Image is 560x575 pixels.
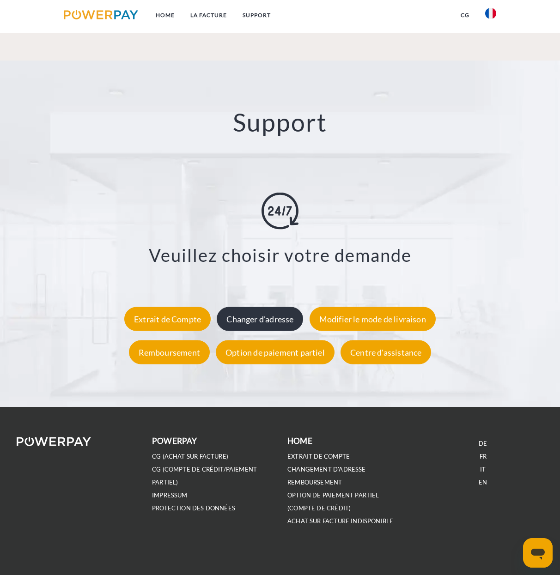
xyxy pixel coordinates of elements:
a: Changement d'adresse [287,466,366,473]
img: online-shopping.svg [262,192,298,229]
b: POWERPAY [152,436,197,446]
iframe: Bouton de lancement de la fenêtre de messagerie [523,538,553,568]
div: Centre d'assistance [341,340,431,364]
a: OPTION DE PAIEMENT PARTIEL (Compte de crédit) [287,491,379,512]
img: fr [485,8,496,19]
a: Support [235,7,279,24]
a: Centre d'assistance [338,347,433,357]
a: CG (Compte de crédit/paiement partiel) [152,466,257,486]
a: LA FACTURE [183,7,235,24]
div: Changer d'adresse [217,307,303,331]
a: IMPRESSUM [152,491,188,499]
a: Option de paiement partiel [213,347,337,357]
a: EN [479,478,487,486]
div: Remboursement [129,340,210,364]
b: Home [287,436,312,446]
a: CG [453,7,477,24]
a: ACHAT SUR FACTURE INDISPONIBLE [287,517,393,525]
a: Changer d'adresse [214,314,305,324]
a: FR [480,453,487,460]
h3: Veuillez choisir votre demande [40,244,521,266]
a: DE [479,440,487,448]
a: Extrait de Compte [122,314,213,324]
h2: Support [28,107,532,138]
a: PROTECTION DES DONNÉES [152,504,235,512]
a: EXTRAIT DE COMPTE [287,453,350,460]
div: Option de paiement partiel [216,340,335,364]
a: Modifier le mode de livraison [307,314,438,324]
img: logo-powerpay.svg [64,10,138,19]
div: Extrait de Compte [124,307,211,331]
a: Home [148,7,183,24]
a: CG (achat sur facture) [152,453,228,460]
a: REMBOURSEMENT [287,478,342,486]
img: logo-powerpay-white.svg [17,437,91,446]
a: Remboursement [127,347,212,357]
a: IT [480,466,486,473]
div: Modifier le mode de livraison [310,307,436,331]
